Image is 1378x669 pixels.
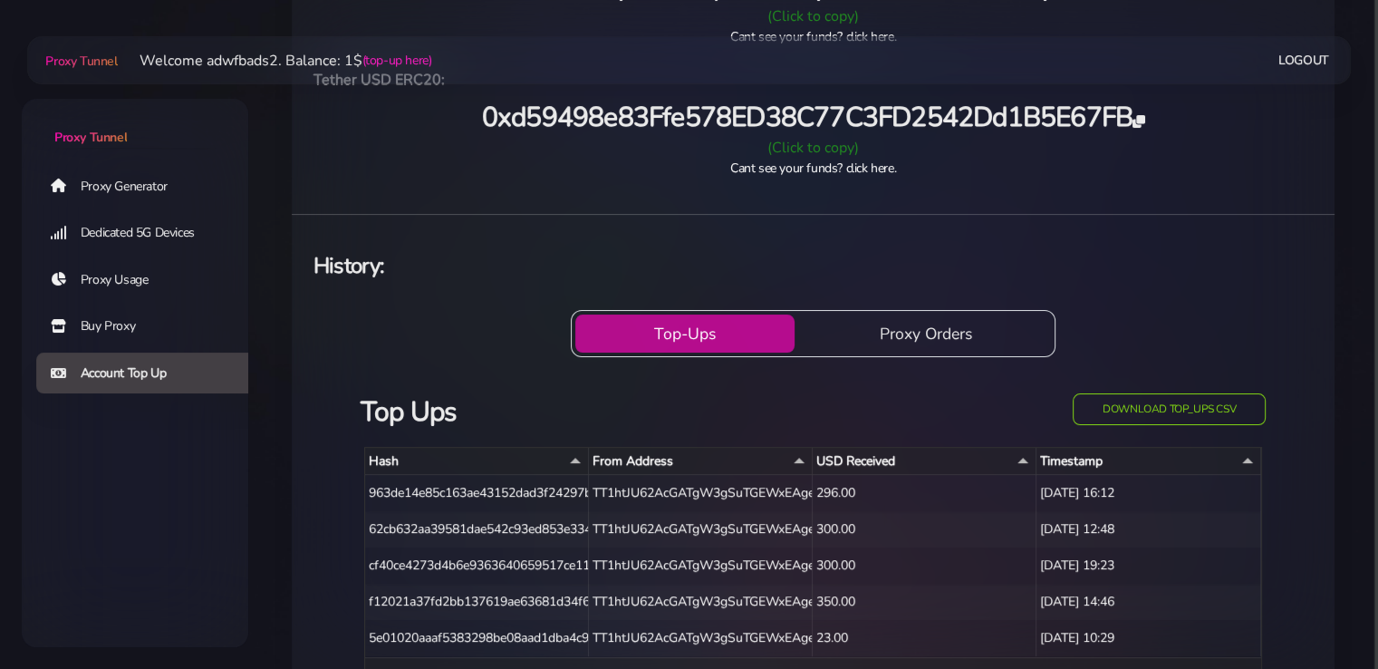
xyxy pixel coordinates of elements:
[365,620,589,656] div: 5e01020aaaf5383298be08aad1dba4c9744118e3460599fbda9cc27f09ba8068
[36,212,263,254] a: Dedicated 5G Devices
[730,160,896,177] a: Cant see your funds? click here.
[365,548,589,584] div: cf40ce4273d4b6e9363640659517ce11c70cd5c9fe0625f1d94fa69bfce38707
[1036,620,1261,656] div: [DATE] 10:29
[362,51,432,70] a: (top-up here)
[36,165,263,207] a: Proxy Generator
[813,584,1036,620] div: 350.00
[1036,511,1261,548] div: [DATE] 12:48
[589,620,813,656] div: TT1htJU62AcGATgW3gSuTGEWxEAgeBWTcH
[36,305,263,347] a: Buy Proxy
[802,315,1052,353] button: Proxy Orders
[589,584,813,620] div: TT1htJU62AcGATgW3gSuTGEWxEAgeBWTcH
[589,548,813,584] div: TT1htJU62AcGATgW3gSuTGEWxEAgeBWTcH
[361,393,957,431] h3: Top Ups
[730,28,896,45] a: Cant see your funds? click here.
[365,584,589,620] div: f12021a37fd2bb137619ae63681d34f645c115052d2224be0708c0e998dc6263
[118,50,432,72] li: Welcome adwfbads2. Balance: 1$
[813,475,1036,511] div: 296.00
[813,620,1036,656] div: 23.00
[1040,451,1257,470] div: Timestamp
[365,475,589,511] div: 963de14e85c163ae43152dad3f24297b2565994c488f64a7095c32bcd6bba021
[22,99,248,147] a: Proxy Tunnel
[45,53,117,70] span: Proxy Tunnel
[593,451,808,470] div: From Address
[365,511,589,548] div: 62cb632aa39581dae542c93ed853e3341f89452e7ce97f196fe70157037e702c
[42,46,117,75] a: Proxy Tunnel
[575,315,795,353] button: Top-Ups
[589,511,813,548] div: TT1htJU62AcGATgW3gSuTGEWxEAgeBWTcH
[313,251,1313,281] h4: History:
[303,5,1324,27] div: (Click to copy)
[813,548,1036,584] div: 300.00
[1036,475,1261,511] div: [DATE] 16:12
[36,353,263,394] a: Account Top Up
[1278,44,1329,77] a: Logout
[816,451,1032,470] div: USD Received
[589,475,813,511] div: TT1htJU62AcGATgW3gSuTGEWxEAgeBWTcH
[1036,548,1261,584] div: [DATE] 19:23
[303,137,1324,159] div: (Click to copy)
[1073,393,1266,425] button: Download top_ups CSV
[54,129,127,146] span: Proxy Tunnel
[1290,581,1355,646] iframe: Webchat Widget
[813,511,1036,548] div: 300.00
[1036,584,1261,620] div: [DATE] 14:46
[36,259,263,301] a: Proxy Usage
[482,99,1145,136] span: 0xd59498e83Ffe578ED38C77C3FD2542Dd1B5E67FB
[369,451,584,470] div: Hash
